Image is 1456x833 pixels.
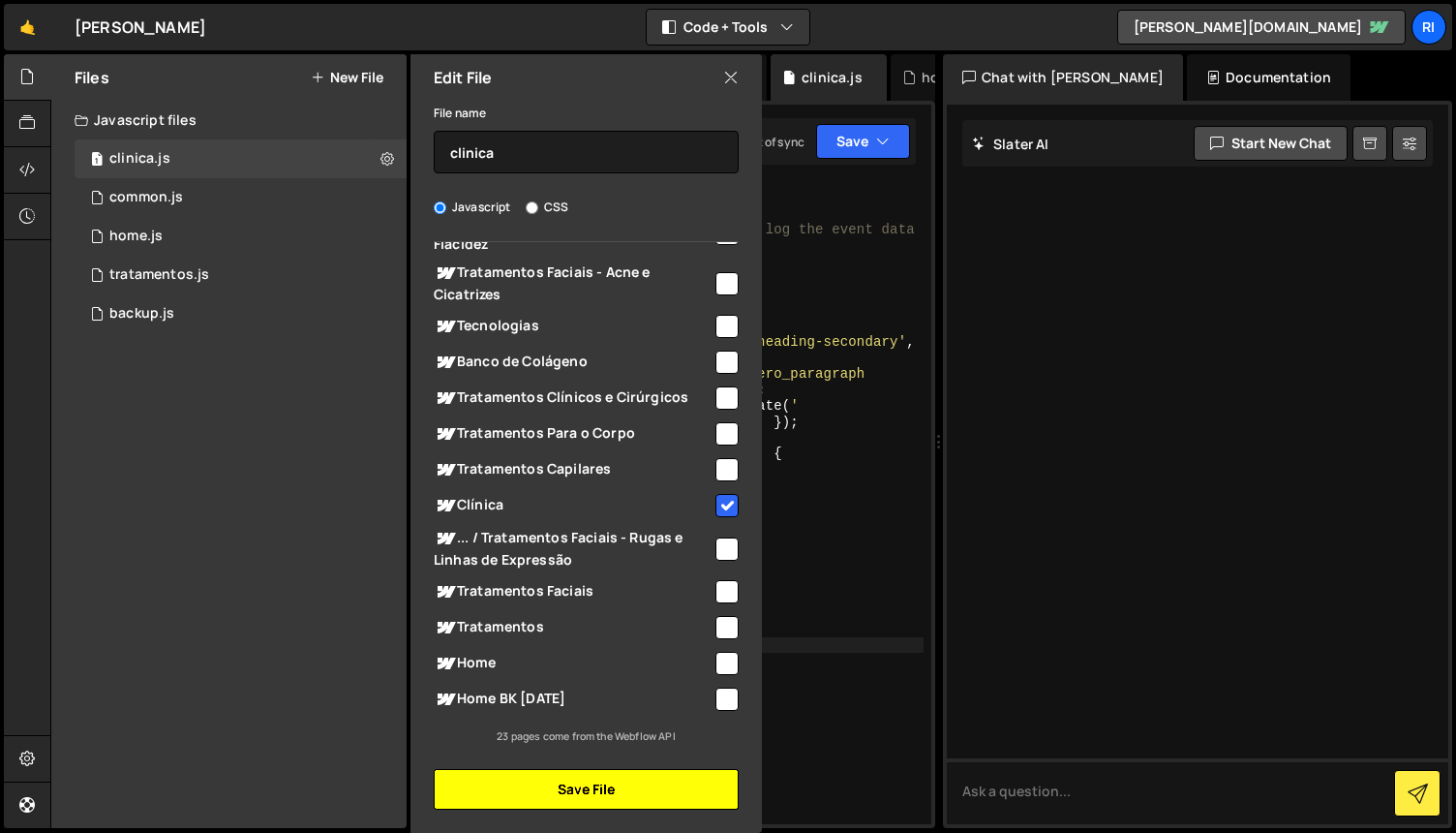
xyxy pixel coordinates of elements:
[434,315,713,338] span: Tecnologias
[434,351,713,374] span: Banco de Colágeno
[434,386,713,410] span: Tratamentos Clínicos e Cirúrgicos
[434,580,713,603] span: Tratamentos Faciais
[434,494,713,517] span: Clínica
[75,139,407,178] div: 12452/44846.js
[943,54,1183,101] div: Chat with [PERSON_NAME]
[109,150,170,168] div: clinica.js
[526,201,538,214] input: CSS
[91,153,103,169] span: 1
[1411,10,1446,45] a: Ri
[75,15,206,39] div: [PERSON_NAME]
[434,616,713,639] span: Tratamentos
[434,769,739,810] button: Save File
[434,201,446,214] input: Javascript
[816,124,910,159] button: Save
[311,70,383,85] button: New File
[497,729,675,743] small: 23 pages come from the Webflow API
[434,422,713,446] span: Tratamentos Para o Corpo
[972,135,1049,153] h2: Slater AI
[109,305,174,323] div: backup.js
[526,198,568,217] label: CSS
[434,458,713,481] span: Tratamentos Capilares
[75,217,407,256] div: 12452/30174.js
[75,294,407,333] div: 12452/42849.js
[434,652,713,675] span: Home
[51,101,407,139] div: Javascript files
[647,10,809,45] button: Code + Tools
[75,67,109,88] h2: Files
[109,266,209,284] div: tratamentos.js
[4,4,51,50] a: 🤙
[1117,10,1406,45] a: [PERSON_NAME][DOMAIN_NAME]
[1187,54,1350,101] div: Documentation
[802,68,863,87] div: clinica.js
[434,67,492,88] h2: Edit File
[922,68,984,87] div: homepage_salvato.js
[1194,126,1348,161] button: Start new chat
[434,262,713,304] span: Tratamentos Faciais - Acne e Cicatrizes
[434,688,713,711] span: Home BK [DATE]
[434,104,486,123] label: File name
[109,189,183,206] div: common.js
[75,256,407,294] div: 12452/42786.js
[109,228,163,245] div: home.js
[434,198,511,217] label: Javascript
[434,527,713,570] span: ... / Tratamentos Faciais - Rugas e Linhas de Expressão
[75,178,407,217] div: 12452/42847.js
[434,131,739,173] input: Name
